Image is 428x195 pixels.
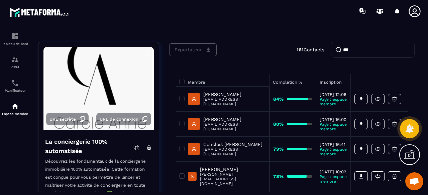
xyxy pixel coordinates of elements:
img: automations [11,102,19,110]
a: Ouvrir le chat [405,172,423,190]
img: background [43,47,154,130]
button: URL de connexion [96,113,151,125]
p: Page : espace membre [320,174,347,184]
p: Tableau de bord [2,42,28,46]
p: [DATE] 16:00 [320,117,347,122]
strong: 78% [273,174,284,179]
p: Page : espace membre [320,97,347,106]
strong: 79% [273,146,284,152]
strong: 80% [273,121,284,127]
strong: 161 [297,47,304,52]
a: [PERSON_NAME][EMAIL_ADDRESS][DOMAIN_NAME] [188,92,266,106]
a: formationformationCRM [2,51,28,74]
span: URL secrète [49,117,76,122]
p: [PERSON_NAME] [200,167,266,172]
h4: La conciergerie 100% automatisée [45,137,133,156]
a: formationformationTableau de bord [2,27,28,51]
p: [DATE] 12:06 [320,92,347,97]
img: formation [11,32,19,40]
p: Conclois [PERSON_NAME] [203,142,266,147]
a: schedulerschedulerPlanificateur [2,74,28,97]
p: CRM [2,65,28,69]
p: Page : espace membre [320,122,347,131]
span: URL de connexion [100,117,138,122]
p: Planificateur [2,89,28,92]
th: Inscription [316,74,351,87]
p: Contacts [297,47,324,52]
strong: 84% [273,96,284,102]
p: Espace membre [2,112,28,116]
button: URL secrète [46,113,89,125]
a: Conclois [PERSON_NAME][EMAIL_ADDRESS][DOMAIN_NAME] [188,142,266,156]
a: [PERSON_NAME][EMAIL_ADDRESS][DOMAIN_NAME] [188,117,266,131]
p: [DATE] 10:02 [320,169,347,174]
p: [DATE] 16:41 [320,142,347,147]
p: Page : espace membre [320,147,347,156]
p: [PERSON_NAME][EMAIL_ADDRESS][DOMAIN_NAME] [200,172,266,186]
img: scheduler [11,79,19,87]
th: Membre [176,74,270,87]
a: [PERSON_NAME][PERSON_NAME][EMAIL_ADDRESS][DOMAIN_NAME] [188,167,266,186]
p: [EMAIL_ADDRESS][DOMAIN_NAME] [203,147,266,156]
p: [EMAIL_ADDRESS][DOMAIN_NAME] [203,97,266,106]
th: Complétion % [270,74,316,87]
a: automationsautomationsEspace membre [2,97,28,121]
p: [PERSON_NAME] [203,117,266,122]
img: logo [9,6,70,18]
img: formation [11,56,19,64]
p: [EMAIL_ADDRESS][DOMAIN_NAME] [203,122,266,131]
p: [PERSON_NAME] [203,92,266,97]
